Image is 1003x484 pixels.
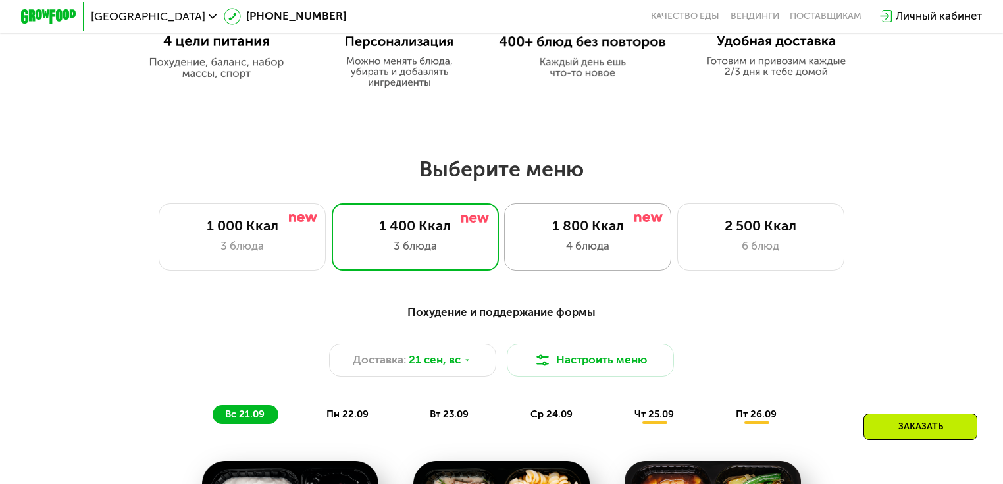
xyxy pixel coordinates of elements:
[409,352,461,368] span: 21 сен, вс
[430,408,469,420] span: вт 23.09
[225,408,265,420] span: вс 21.09
[346,238,484,254] div: 3 блюда
[651,11,719,22] a: Качество еды
[346,218,484,234] div: 1 400 Ккал
[692,238,830,254] div: 6 блюд
[174,238,312,254] div: 3 блюда
[45,156,959,182] h2: Выберите меню
[353,352,406,368] span: Доставка:
[174,218,312,234] div: 1 000 Ккал
[224,8,346,24] a: [PHONE_NUMBER]
[863,414,977,440] div: Заказать
[326,408,369,420] span: пн 22.09
[530,408,573,420] span: ср 24.09
[507,344,674,377] button: Настроить меню
[634,408,674,420] span: чт 25.09
[89,304,913,321] div: Похудение и поддержание формы
[519,218,657,234] div: 1 800 Ккал
[731,11,779,22] a: Вендинги
[790,11,862,22] div: поставщикам
[692,218,830,234] div: 2 500 Ккал
[896,8,982,24] div: Личный кабинет
[91,11,205,22] span: [GEOGRAPHIC_DATA]
[736,408,777,420] span: пт 26.09
[519,238,657,254] div: 4 блюда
